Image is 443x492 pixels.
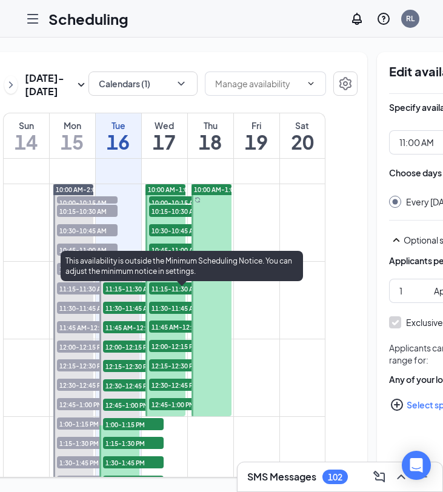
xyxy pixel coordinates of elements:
[390,397,404,412] svg: PlusCircle
[280,113,325,158] a: September 20, 2025
[333,71,358,98] a: Settings
[96,113,141,158] a: September 16, 2025
[25,12,40,26] svg: Hamburger
[234,113,279,158] a: September 19, 2025
[402,451,431,480] div: Open Intercom Messenger
[57,205,118,217] span: 10:15-10:30 AM
[103,476,164,488] span: 1:45-2:00 PM
[57,456,118,468] span: 1:30-1:45 PM
[103,379,164,391] span: 12:30-12:45 PM
[406,13,415,24] div: RL
[57,224,118,236] span: 10:30-10:45 AM
[338,76,353,91] svg: Settings
[149,244,210,256] span: 10:45-11:00 AM
[103,456,164,468] span: 1:30-1:45 PM
[61,251,303,281] div: This availability is outside the Minimum Scheduling Notice. You can adjust the minimum notice in ...
[391,467,411,487] button: ChevronUp
[57,321,118,333] span: 11:45 AM-12:00 PM
[280,119,325,131] div: Sat
[149,340,210,352] span: 12:00-12:15 PM
[103,360,164,372] span: 12:15-12:30 PM
[389,233,404,247] svg: SmallChevronUp
[57,302,118,314] span: 11:30-11:45 AM
[149,359,210,371] span: 12:15-12:30 PM
[57,244,118,256] span: 10:45-11:00 AM
[5,78,17,92] svg: ChevronRight
[103,302,164,314] span: 11:30-11:45 AM
[57,282,118,294] span: 11:15-11:30 AM
[394,470,408,484] svg: ChevronUp
[96,131,141,152] h1: 16
[234,131,279,152] h1: 19
[234,119,279,131] div: Fri
[149,302,210,314] span: 11:30-11:45 AM
[50,119,95,131] div: Mon
[50,131,95,152] h1: 15
[195,197,201,203] svg: Sync
[194,185,248,194] span: 10:00 AM-1:00 PM
[376,12,391,26] svg: QuestionInfo
[103,418,164,430] span: 1:00-1:15 PM
[4,113,49,158] a: September 14, 2025
[142,131,187,152] h1: 17
[350,12,364,26] svg: Notifications
[103,321,164,333] span: 11:45 AM-12:00 PM
[4,76,18,94] button: ChevronRight
[149,321,210,333] span: 11:45 AM-12:00 PM
[148,185,202,194] span: 10:00 AM-1:00 PM
[328,472,342,482] div: 102
[74,78,88,92] svg: SmallChevronDown
[4,131,49,152] h1: 14
[25,71,74,98] h3: [DATE] - [DATE]
[57,437,118,449] span: 1:15-1:30 PM
[103,437,164,449] span: 1:15-1:30 PM
[247,470,316,484] h3: SMS Messages
[188,119,233,131] div: Thu
[103,282,164,294] span: 11:15-11:30 AM
[48,8,128,29] h1: Scheduling
[96,119,141,131] div: Tue
[188,131,233,152] h1: 18
[149,398,210,410] span: 12:45-1:00 PM
[370,467,389,487] button: ComposeMessage
[57,196,118,208] span: 10:00-10:15 AM
[57,359,118,371] span: 12:15-12:30 PM
[103,341,164,353] span: 12:00-12:15 PM
[188,113,233,158] a: September 18, 2025
[149,205,210,217] span: 10:15-10:30 AM
[57,398,118,410] span: 12:45-1:00 PM
[306,79,316,88] svg: ChevronDown
[149,196,210,208] span: 10:00-10:15 AM
[372,470,387,484] svg: ComposeMessage
[88,71,198,96] button: Calendars (1)ChevronDown
[57,263,118,275] span: 11:00-11:15 AM
[142,113,187,158] a: September 17, 2025
[175,78,187,90] svg: ChevronDown
[4,119,49,131] div: Sun
[142,119,187,131] div: Wed
[280,131,325,152] h1: 20
[149,282,210,294] span: 11:15-11:30 AM
[57,379,118,391] span: 12:30-12:45 PM
[57,341,118,353] span: 12:00-12:15 PM
[149,379,210,391] span: 12:30-12:45 PM
[333,71,358,96] button: Settings
[57,417,118,430] span: 1:00-1:15 PM
[103,399,164,411] span: 12:45-1:00 PM
[57,476,118,488] span: 1:45-2:00 PM
[50,113,95,158] a: September 15, 2025
[56,185,110,194] span: 10:00 AM-2:00 PM
[215,77,301,90] input: Manage availability
[149,224,210,236] span: 10:30-10:45 AM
